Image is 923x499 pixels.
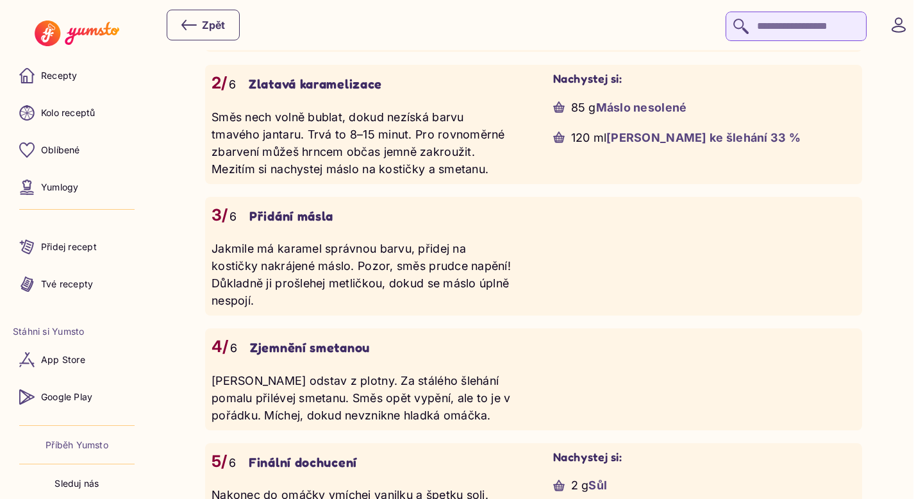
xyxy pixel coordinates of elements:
p: Kolo receptů [41,106,96,119]
img: Yumsto logo [35,21,119,46]
a: Kolo receptů [13,97,141,128]
p: 6 [230,339,237,357]
p: Zjemnění smetanou [250,340,370,356]
p: 4/ [212,335,229,359]
p: 6 [229,454,236,471]
p: Jakmile má karamel správnou barvu, přidej na kostičky nakrájené máslo. Pozor, směs prudce napění!... [212,240,515,309]
div: Zpět [181,17,225,33]
li: Stáhni si Yumsto [13,325,141,338]
p: Sleduj nás [54,477,99,490]
a: Tvé recepty [13,269,141,300]
a: Recepty [13,60,141,91]
a: Google Play [13,382,141,412]
p: 3/ [212,203,228,228]
span: [PERSON_NAME] ke šlehání 33 % [606,131,801,144]
p: Tvé recepty [41,278,93,291]
h3: Nachystej si: [553,71,856,86]
button: Zpět [167,10,240,40]
span: Máslo nesolené [596,101,687,114]
a: Příběh Yumsto [46,439,108,452]
a: Přidej recept [13,232,141,262]
p: Recepty [41,69,77,82]
p: 120 ml [571,129,801,146]
a: Yumlogy [13,172,141,203]
p: 6 [229,208,237,225]
p: Yumlogy [41,181,78,194]
p: 2 g [571,477,608,494]
p: [PERSON_NAME] odstav z plotny. Za stálého šlehání pomalu přilévej smetanu. Směs opět vypění, ale ... [212,372,515,424]
p: 85 g [571,99,687,116]
p: Přidej recept [41,241,97,253]
p: 5/ [212,450,228,474]
p: Přidání másla [249,208,333,224]
p: Google Play [41,391,92,403]
p: Finální dochucení [249,455,357,471]
a: App Store [13,344,141,375]
p: 6 [229,76,236,93]
p: Oblíbené [41,144,80,156]
p: App Store [41,353,85,366]
p: Směs nech volně bublat, dokud nezíská barvu tmavého jantaru. Trvá to 8–15 minut. Pro rovnoměrné z... [212,108,515,178]
p: Zlatavá karamelizace [249,76,382,92]
a: Oblíbené [13,135,141,165]
h3: Nachystej si: [553,450,856,464]
span: Sůl [588,478,607,492]
p: 2/ [212,71,228,96]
